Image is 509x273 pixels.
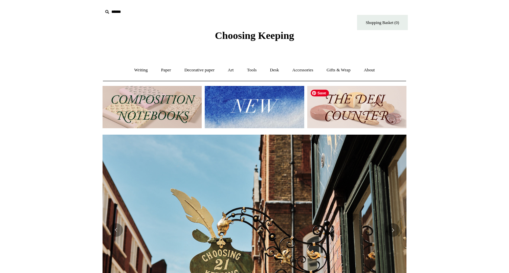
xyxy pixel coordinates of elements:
a: Gifts & Wrap [320,61,357,79]
button: Previous [109,223,123,237]
span: Choosing Keeping [215,30,294,41]
img: New.jpg__PID:f73bdf93-380a-4a35-bcfe-7823039498e1 [205,86,304,128]
a: Paper [155,61,177,79]
a: Tools [241,61,263,79]
a: Shopping Basket (0) [357,15,408,30]
a: Writing [128,61,154,79]
a: Accessories [286,61,319,79]
a: Choosing Keeping [215,35,294,40]
a: About [358,61,381,79]
img: The Deli Counter [307,86,406,128]
button: Next [386,223,400,237]
a: Desk [264,61,285,79]
img: 202302 Composition ledgers.jpg__PID:69722ee6-fa44-49dd-a067-31375e5d54ec [103,86,202,128]
a: Art [222,61,240,79]
a: Decorative paper [178,61,221,79]
span: Save [311,90,329,96]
